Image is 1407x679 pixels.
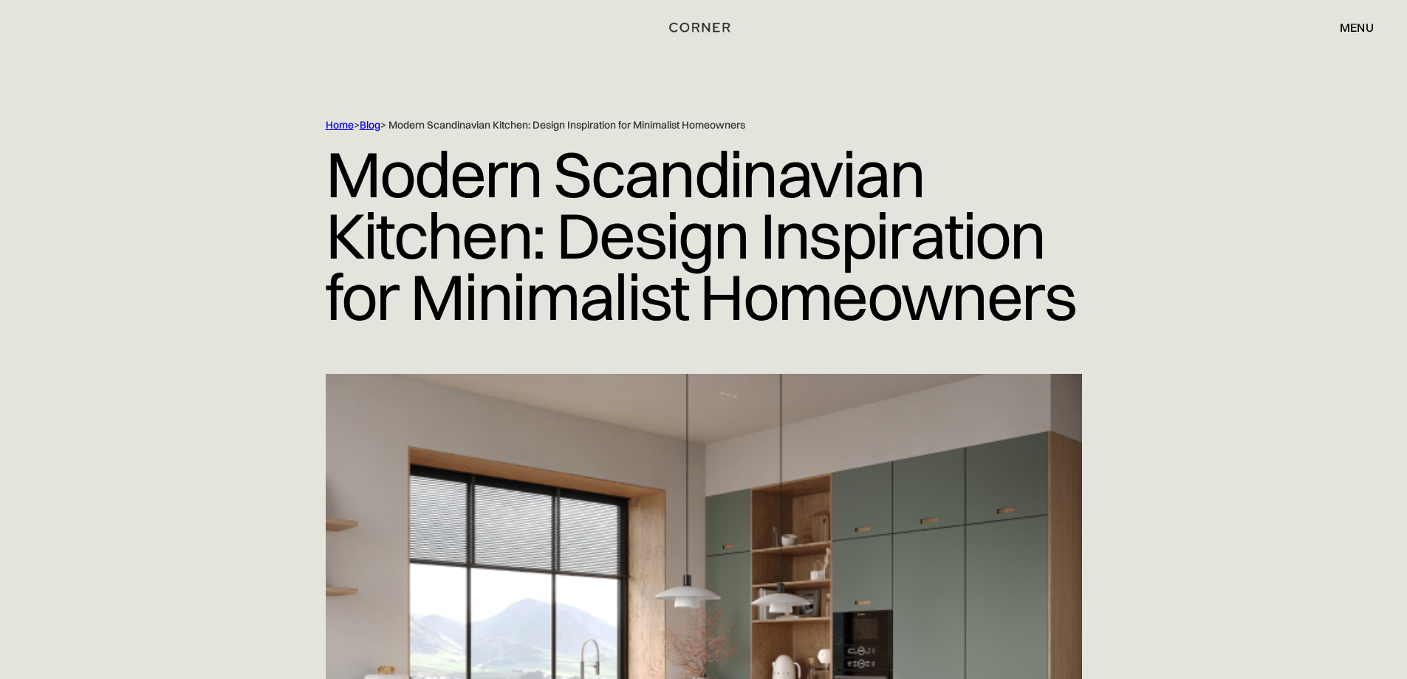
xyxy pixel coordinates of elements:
[360,118,380,132] a: Blog
[653,18,755,37] a: home
[1340,21,1374,33] div: menu
[326,132,1082,338] h1: Modern Scandinavian Kitchen: Design Inspiration for Minimalist Homeowners
[1325,15,1374,40] div: menu
[326,118,354,132] a: Home
[326,118,1020,132] div: > > Modern Scandinavian Kitchen: Design Inspiration for Minimalist Homeowners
